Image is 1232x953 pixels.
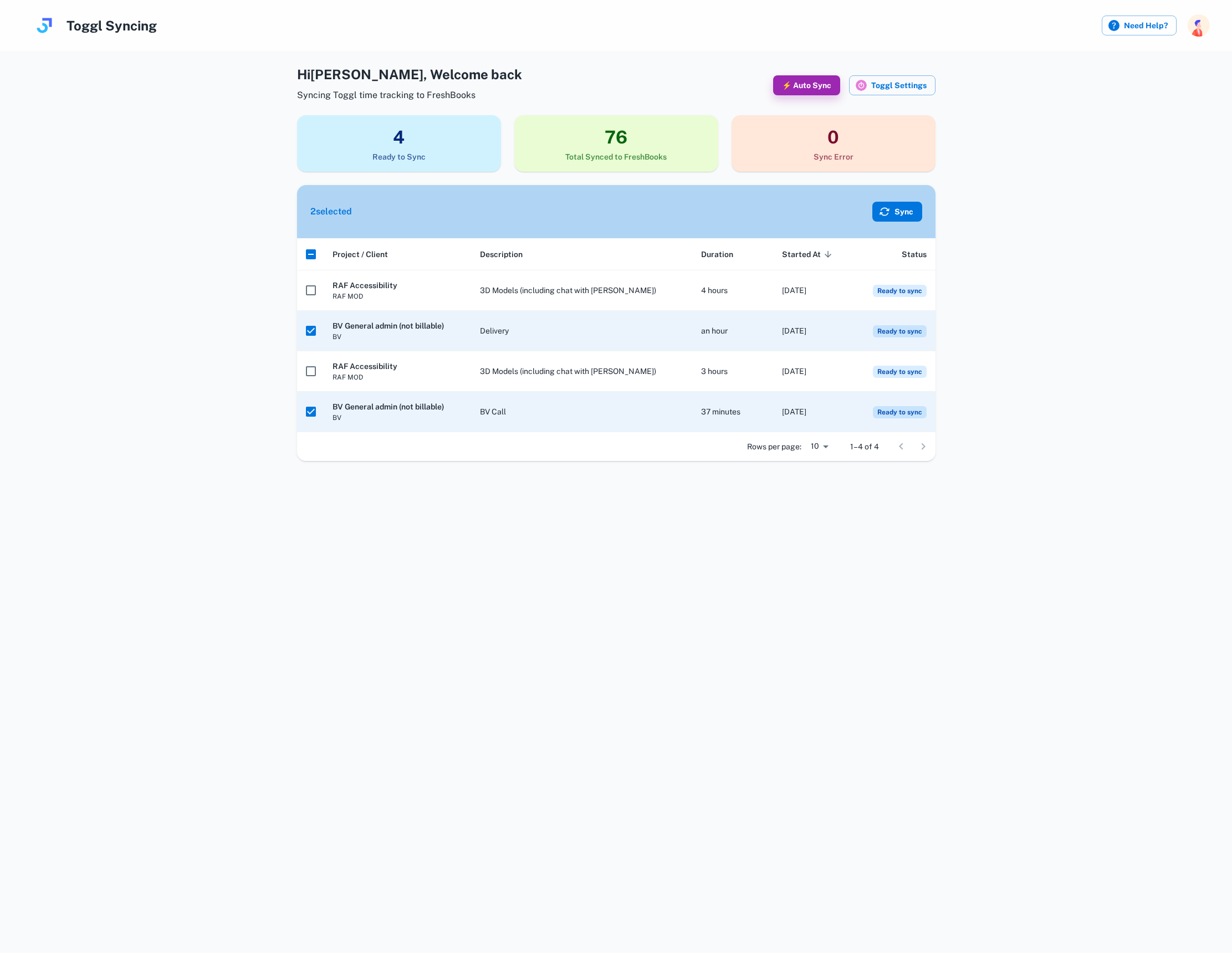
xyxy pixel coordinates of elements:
[67,16,157,35] h4: Toggl Syncing
[297,238,935,432] div: scrollable content
[480,248,523,261] span: Description
[514,151,718,163] h6: Total Synced to FreshBooks
[849,75,935,95] button: Toggl iconToggl Settings
[692,311,773,351] td: an hour
[333,291,463,301] span: RAF MOD
[850,440,879,453] p: 1–4 of 4
[333,320,463,332] h6: BV General admin (not billable)
[773,392,854,432] td: [DATE]
[701,248,733,261] span: Duration
[732,151,935,163] h6: Sync Error
[297,124,501,151] h3: 4
[297,64,522,84] h4: Hi [PERSON_NAME] , Welcome back
[773,351,854,392] td: [DATE]
[310,205,352,218] div: 2 selected
[333,372,463,382] span: RAF MOD
[692,351,773,392] td: 3 hours
[692,270,773,311] td: 4 hours
[773,75,840,95] button: ⚡ Auto Sync
[773,311,854,351] td: [DATE]
[856,80,867,91] img: Toggl icon
[297,89,522,102] span: Syncing Toggl time tracking to FreshBooks
[297,151,501,163] h6: Ready to Sync
[1188,14,1210,37] img: photoURL
[873,366,927,378] span: Ready to sync
[471,392,692,432] td: BV Call
[333,332,463,342] span: BV
[333,279,463,291] h6: RAF Accessibility
[333,360,463,372] h6: RAF Accessibility
[773,270,854,311] td: [DATE]
[902,248,927,261] span: Status
[471,270,692,311] td: 3D Models (including chat with [PERSON_NAME])
[782,248,835,261] span: Started At
[873,285,927,297] span: Ready to sync
[806,438,832,454] div: 10
[333,413,463,423] span: BV
[514,124,718,151] h3: 76
[732,124,935,151] h3: 0
[333,248,388,261] span: Project / Client
[872,202,922,222] button: Sync
[747,440,801,453] p: Rows per page:
[471,351,692,392] td: 3D Models (including chat with [PERSON_NAME])
[692,392,773,432] td: 37 minutes
[873,406,927,418] span: Ready to sync
[333,401,463,413] h6: BV General admin (not billable)
[471,311,692,351] td: Delivery
[33,14,55,37] img: logo.svg
[873,325,927,337] span: Ready to sync
[1102,16,1177,35] label: Need Help?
